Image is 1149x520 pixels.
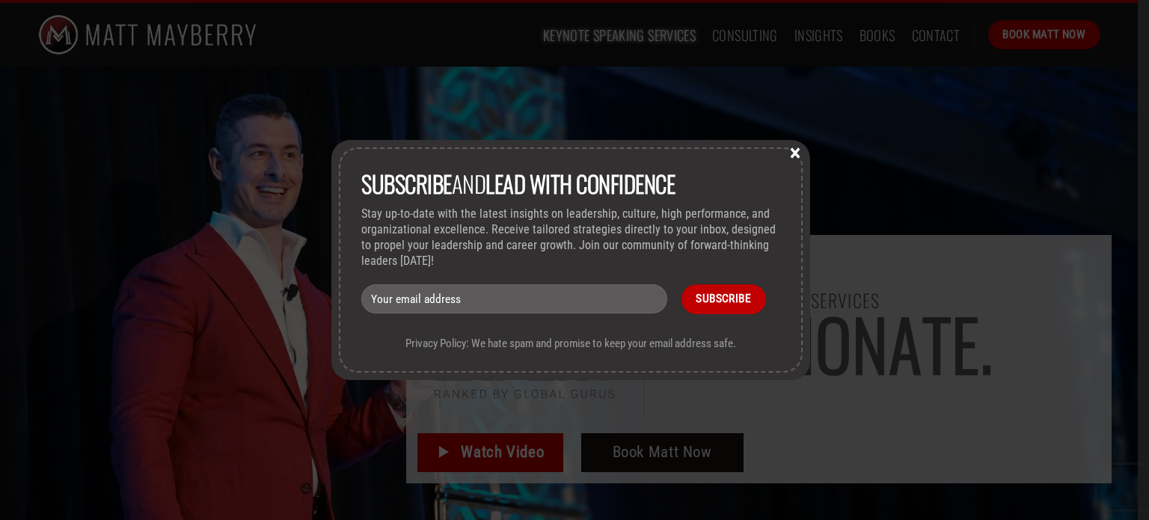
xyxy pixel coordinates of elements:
[784,145,806,159] button: Close
[361,284,667,313] input: Your email address
[361,337,780,350] p: Privacy Policy: We hate spam and promise to keep your email address safe.
[361,166,452,201] strong: Subscribe
[361,207,780,269] p: Stay up-to-date with the latest insights on leadership, culture, high performance, and organizati...
[485,166,675,201] strong: lead with Confidence
[361,166,675,201] span: and
[681,284,766,313] input: Subscribe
